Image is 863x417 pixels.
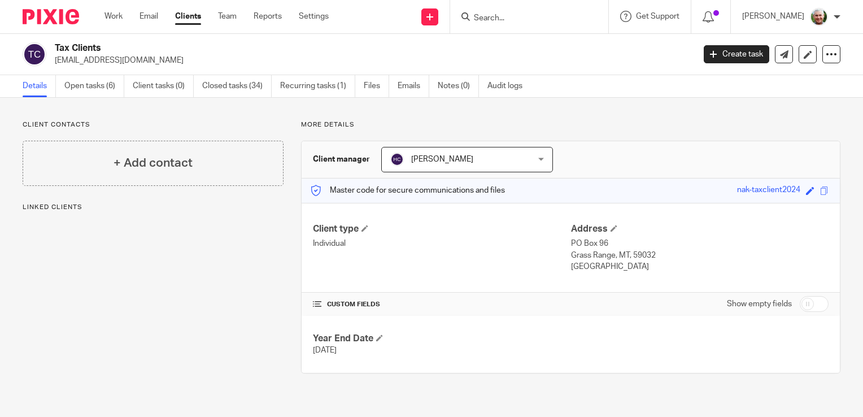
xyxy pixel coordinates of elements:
[218,11,237,22] a: Team
[310,185,505,196] p: Master code for secure communications and files
[704,45,769,63] a: Create task
[473,14,574,24] input: Search
[571,223,829,235] h4: Address
[55,42,560,54] h2: Tax Clients
[280,75,355,97] a: Recurring tasks (1)
[254,11,282,22] a: Reports
[398,75,429,97] a: Emails
[313,300,570,309] h4: CUSTOM FIELDS
[571,250,829,261] p: Grass Range, MT, 59032
[810,8,828,26] img: kim_profile.jpg
[299,11,329,22] a: Settings
[202,75,272,97] a: Closed tasks (34)
[23,9,79,24] img: Pixie
[23,42,46,66] img: svg%3E
[364,75,389,97] a: Files
[133,75,194,97] a: Client tasks (0)
[737,184,800,197] div: nak-taxclient2024
[571,261,829,272] p: [GEOGRAPHIC_DATA]
[390,153,404,166] img: svg%3E
[438,75,479,97] a: Notes (0)
[313,333,570,345] h4: Year End Date
[23,75,56,97] a: Details
[55,55,687,66] p: [EMAIL_ADDRESS][DOMAIN_NAME]
[104,11,123,22] a: Work
[727,298,792,310] label: Show empty fields
[64,75,124,97] a: Open tasks (6)
[140,11,158,22] a: Email
[23,203,284,212] p: Linked clients
[411,155,473,163] span: [PERSON_NAME]
[23,120,284,129] p: Client contacts
[313,223,570,235] h4: Client type
[636,12,679,20] span: Get Support
[175,11,201,22] a: Clients
[487,75,531,97] a: Audit logs
[571,238,829,249] p: PO Box 96
[313,346,337,354] span: [DATE]
[313,238,570,249] p: Individual
[114,154,193,172] h4: + Add contact
[313,154,370,165] h3: Client manager
[742,11,804,22] p: [PERSON_NAME]
[301,120,840,129] p: More details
